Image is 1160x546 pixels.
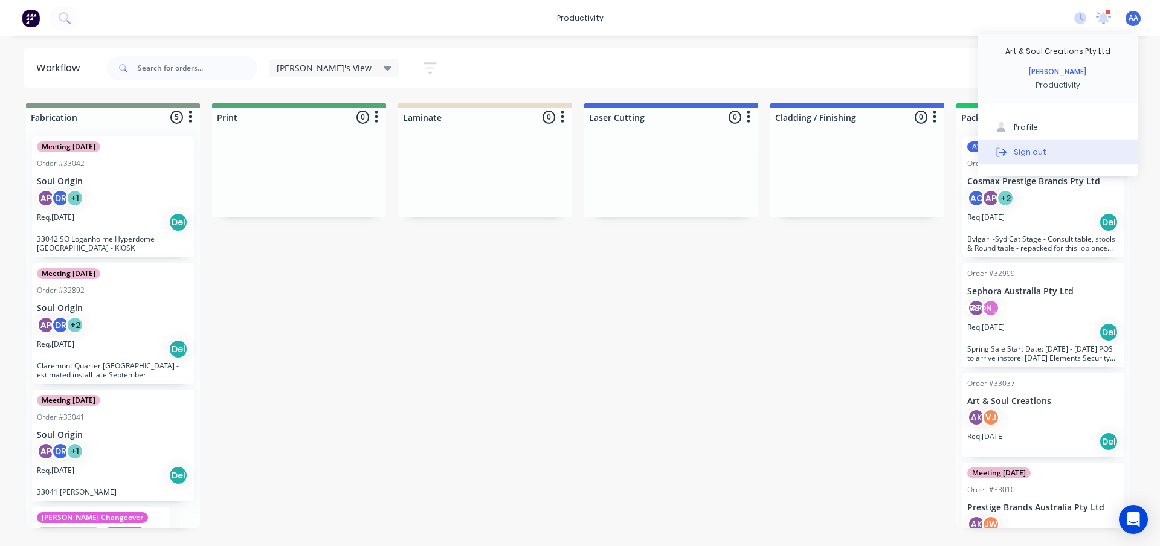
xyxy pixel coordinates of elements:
[982,408,1000,426] div: VJ
[967,467,1031,478] div: Meeting [DATE]
[1099,432,1118,451] div: Del
[967,141,1032,152] div: AWAITING INFO
[982,189,1000,207] div: AP
[1014,122,1038,133] div: Profile
[37,316,55,334] div: AP
[37,189,55,207] div: AP
[105,527,145,538] div: NEW JOB
[37,339,74,350] p: Req. [DATE]
[37,487,189,496] p: 33041 [PERSON_NAME]
[37,212,74,223] p: Req. [DATE]
[37,285,85,296] div: Order #32892
[169,213,188,232] div: Del
[967,212,1005,223] p: Req. [DATE]
[1129,13,1138,24] span: AA
[32,263,194,384] div: Meeting [DATE]Order #32892Soul OriginAPDR+2Req.[DATE]DelClaremont Quarter [GEOGRAPHIC_DATA] - est...
[138,56,257,80] input: Search for orders...
[32,136,194,257] div: Meeting [DATE]Order #33042Soul OriginAPDR+1Req.[DATE]Del33042 SO Loganholme Hyperdome [GEOGRAPHIC...
[967,234,1120,252] p: Bvlgari -Syd Cat Stage - Consult table, stools & Round table - repacked for this job once removed...
[1005,46,1110,57] div: Art & Soul Creations Pty Ltd
[66,316,84,334] div: + 2
[277,62,372,74] span: [PERSON_NAME]'s View
[37,442,55,460] div: AP
[37,158,85,169] div: Order #33042
[978,115,1138,140] button: Profile
[967,503,1120,513] p: Prestige Brands Australia Pty Ltd
[962,263,1124,367] div: Order #32999Sephora Australia Pty LtdAP[PERSON_NAME]Req.[DATE]DelSpring Sale Start Date: [DATE] -...
[1119,505,1148,534] div: Open Intercom Messenger
[996,189,1014,207] div: + 2
[982,515,1000,533] div: JW
[962,373,1124,457] div: Order #33037Art & Soul CreationsAKVJReq.[DATE]Del
[967,396,1120,406] p: Art & Soul Creations
[967,431,1005,442] p: Req. [DATE]
[978,140,1138,164] button: Sign out
[169,339,188,359] div: Del
[37,176,189,187] p: Soul Origin
[1099,213,1118,232] div: Del
[37,268,100,279] div: Meeting [DATE]
[32,390,194,502] div: Meeting [DATE]Order #33041Soul OriginAPDR+1Req.[DATE]Del33041 [PERSON_NAME]
[967,484,1015,495] div: Order #33010
[37,361,189,379] p: Claremont Quarter [GEOGRAPHIC_DATA] - estimated install late September
[982,299,1000,317] div: [PERSON_NAME]
[66,442,84,460] div: + 1
[967,286,1120,297] p: Sephora Australia Pty Ltd
[967,408,985,426] div: AK
[37,395,100,406] div: Meeting [DATE]
[37,412,85,423] div: Order #33041
[967,189,985,207] div: AO
[967,378,1015,389] div: Order #33037
[51,189,69,207] div: DR
[967,299,985,317] div: AP
[22,9,40,27] img: Factory
[967,158,1015,169] div: Order #32994
[967,268,1015,279] div: Order #32999
[1029,66,1086,77] div: [PERSON_NAME]
[967,515,985,533] div: AK
[37,465,74,476] p: Req. [DATE]
[169,466,188,485] div: Del
[37,430,189,440] p: Soul Origin
[51,442,69,460] div: DR
[967,322,1005,333] p: Req. [DATE]
[36,61,86,75] div: Workflow
[551,9,610,27] div: productivity
[37,141,100,152] div: Meeting [DATE]
[37,303,189,313] p: Soul Origin
[37,527,100,538] div: Meeting [DATE]
[1014,146,1046,157] div: Sign out
[37,512,148,523] div: [PERSON_NAME] Changeover
[962,136,1124,257] div: AWAITING INFOMeeting [DATE]Order #32994Cosmax Prestige Brands Pty LtdAOAP+2Req.[DATE]DelBvlgari -...
[1099,323,1118,342] div: Del
[1036,80,1080,91] div: Productivity
[37,234,189,252] p: 33042 SO Loganholme Hyperdome [GEOGRAPHIC_DATA] - KIOSK
[66,189,84,207] div: + 1
[51,316,69,334] div: DR
[967,344,1120,362] p: Spring Sale Start Date: [DATE] - [DATE] POS to arrive instore: [DATE] Elements Security Gate Cove...
[967,176,1120,187] p: Cosmax Prestige Brands Pty Ltd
